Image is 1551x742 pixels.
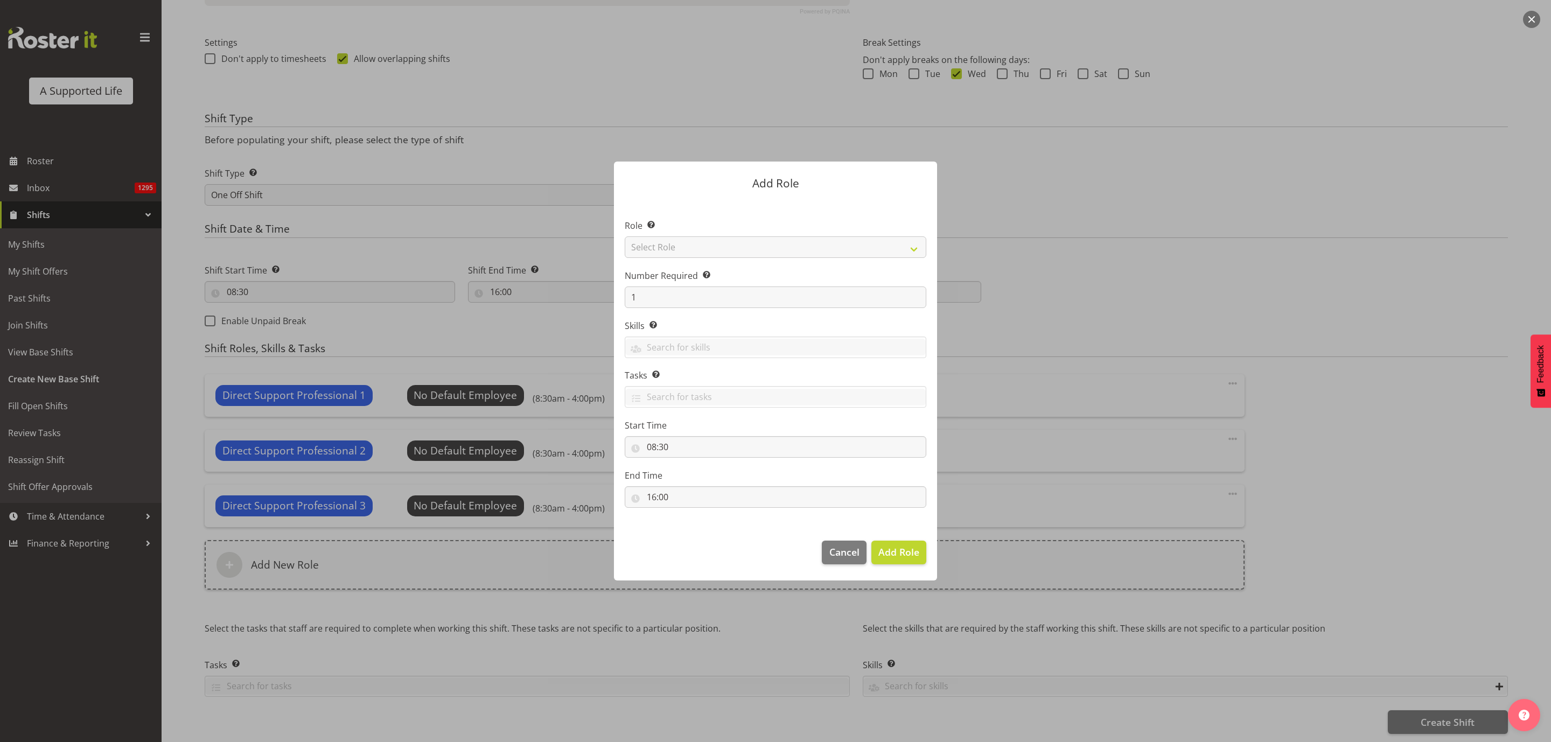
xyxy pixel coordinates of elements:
[625,269,926,282] label: Number Required
[625,469,926,482] label: End Time
[625,178,926,189] p: Add Role
[625,419,926,432] label: Start Time
[1519,710,1529,720] img: help-xxl-2.png
[625,486,926,508] input: Click to select...
[871,541,926,564] button: Add Role
[829,545,860,559] span: Cancel
[1536,345,1546,383] span: Feedback
[625,219,926,232] label: Role
[625,319,926,332] label: Skills
[625,339,926,355] input: Search for skills
[1531,334,1551,408] button: Feedback - Show survey
[878,545,919,558] span: Add Role
[625,369,926,382] label: Tasks
[822,541,866,564] button: Cancel
[625,436,926,458] input: Click to select...
[625,389,926,405] input: Search for tasks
